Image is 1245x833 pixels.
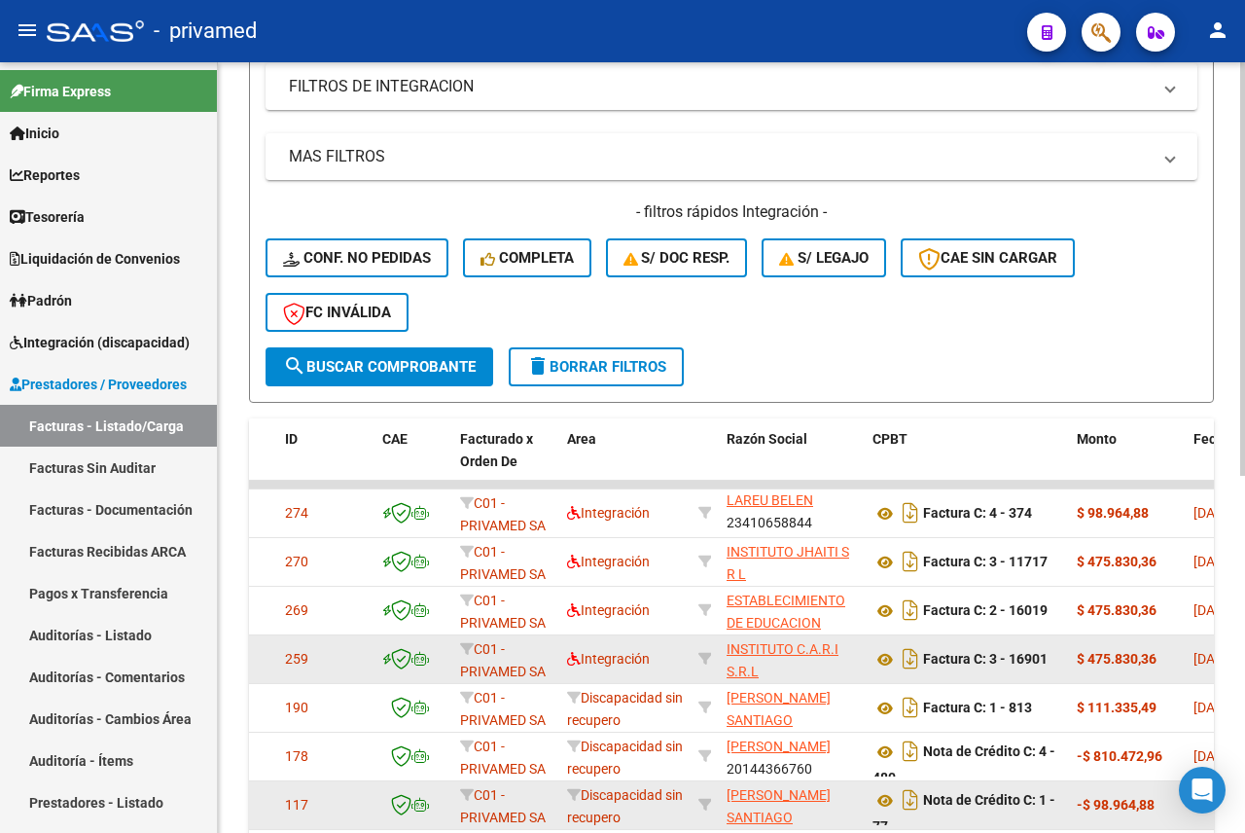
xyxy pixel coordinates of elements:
[266,63,1197,110] mat-expansion-panel-header: FILTROS DE INTEGRACION
[283,249,431,267] span: Conf. no pedidas
[923,652,1048,668] strong: Factura C: 3 - 16901
[727,590,857,631] div: 30657156406
[289,146,1151,167] mat-panel-title: MAS FILTROS
[10,164,80,186] span: Reportes
[918,249,1057,267] span: CAE SIN CARGAR
[719,418,865,504] datatable-header-cell: Razón Social
[285,602,308,618] span: 269
[277,418,374,504] datatable-header-cell: ID
[727,736,857,777] div: 20144366760
[10,123,59,144] span: Inicio
[923,506,1032,522] strong: Factura C: 4 - 374
[285,700,308,715] span: 190
[1179,767,1226,814] div: Open Intercom Messenger
[1069,418,1186,504] datatable-header-cell: Monto
[1193,700,1233,715] span: [DATE]
[460,593,546,631] span: C01 - PRIVAMED SA
[1077,554,1156,569] strong: $ 475.830,36
[16,18,39,42] mat-icon: menu
[283,304,391,321] span: FC Inválida
[266,238,448,277] button: Conf. no pedidas
[1193,554,1233,569] span: [DATE]
[460,431,533,469] span: Facturado x Orden De
[1077,602,1156,618] strong: $ 475.830,36
[872,744,1055,786] strong: Nota de Crédito C: 4 - 480
[567,554,650,569] span: Integración
[1077,651,1156,667] strong: $ 475.830,36
[460,544,546,582] span: C01 - PRIVAMED SA
[266,347,493,386] button: Buscar Comprobante
[1077,797,1155,813] strong: -$ 98.964,88
[567,739,683,777] span: Discapacidad sin recupero
[266,293,409,332] button: FC Inválida
[901,238,1075,277] button: CAE SIN CARGAR
[898,643,923,674] i: Descargar documento
[727,638,857,679] div: 30710659512
[762,238,886,277] button: S/ legajo
[460,641,546,679] span: C01 - PRIVAMED SA
[727,641,838,679] span: INSTITUTO C.A.R.I S.R.L
[727,690,831,750] span: [PERSON_NAME] SANTIAGO [PERSON_NAME]
[1193,602,1233,618] span: [DATE]
[872,431,907,447] span: CPBT
[567,505,650,521] span: Integración
[898,497,923,528] i: Descargar documento
[285,554,308,569] span: 270
[865,418,1069,504] datatable-header-cell: CPBT
[460,739,546,777] span: C01 - PRIVAMED SA
[727,431,807,447] span: Razón Social
[526,354,550,378] mat-icon: delete
[898,595,923,626] i: Descargar documento
[463,238,591,277] button: Completa
[452,418,559,504] datatable-header-cell: Facturado x Orden De
[1077,700,1156,715] strong: $ 111.335,49
[285,505,308,521] span: 274
[898,692,923,723] i: Descargar documento
[727,784,857,825] div: 20407935226
[898,736,923,767] i: Descargar documento
[285,748,308,764] span: 178
[727,541,857,582] div: 30661727051
[727,492,857,533] div: 23410658844
[898,546,923,577] i: Descargar documento
[727,544,849,582] span: INSTITUTO JHAITI S R L
[460,787,546,825] span: C01 - PRIVAMED SA
[266,201,1197,223] h4: - filtros rápidos Integración -
[266,133,1197,180] mat-expansion-panel-header: MAS FILTROS
[623,249,730,267] span: S/ Doc Resp.
[1077,431,1117,447] span: Monto
[289,76,1151,97] mat-panel-title: FILTROS DE INTEGRACION
[460,495,546,533] span: C01 - PRIVAMED SA
[559,418,691,504] datatable-header-cell: Area
[1193,505,1233,521] span: [DATE]
[898,784,923,815] i: Descargar documento
[1077,748,1162,764] strong: -$ 810.472,96
[283,354,306,378] mat-icon: search
[10,81,111,102] span: Firma Express
[567,787,683,825] span: Discapacidad sin recupero
[923,603,1048,619] strong: Factura C: 2 - 16019
[10,374,187,395] span: Prestadores / Proveedores
[10,206,85,228] span: Tesorería
[606,238,748,277] button: S/ Doc Resp.
[154,10,257,53] span: - privamed
[1077,505,1149,521] strong: $ 98.964,88
[727,739,831,754] span: [PERSON_NAME]
[567,602,650,618] span: Integración
[1206,18,1229,42] mat-icon: person
[480,249,574,267] span: Completa
[10,248,180,270] span: Liquidación de Convenios
[567,431,596,447] span: Area
[923,701,1032,716] strong: Factura C: 1 - 813
[727,593,853,674] span: ESTABLECIMIENTO DE EDUCACION ESPECIAL SER FELIZ S. R. L.
[285,797,308,813] span: 117
[923,555,1048,570] strong: Factura C: 3 - 11717
[727,687,857,728] div: 20407935226
[779,249,869,267] span: S/ legajo
[509,347,684,386] button: Borrar Filtros
[374,418,452,504] datatable-header-cell: CAE
[285,651,308,667] span: 259
[285,431,298,447] span: ID
[727,492,813,508] span: LAREU BELEN
[567,690,683,728] span: Discapacidad sin recupero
